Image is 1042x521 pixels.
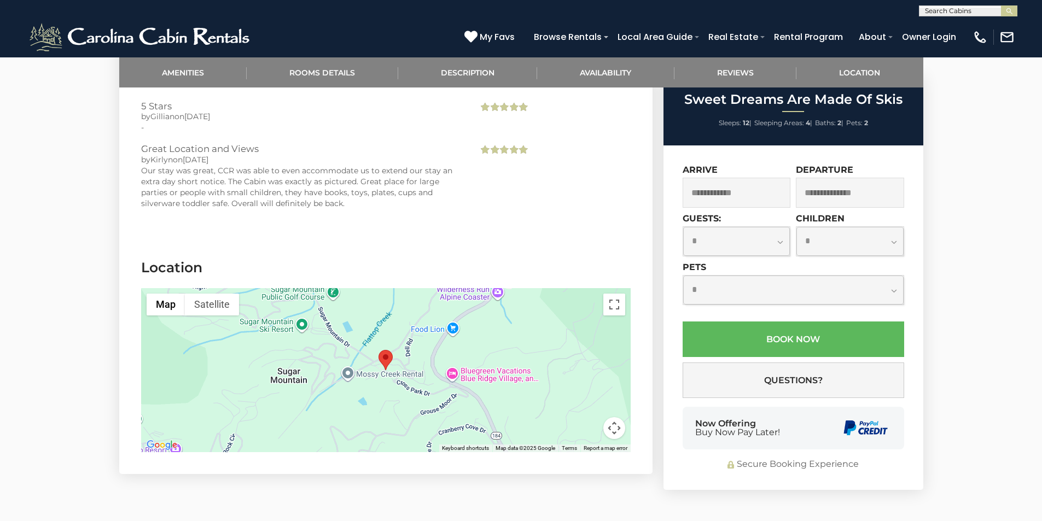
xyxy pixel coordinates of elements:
[496,445,555,451] span: Map data ©2025 Google
[695,428,780,437] span: Buy Now Pay Later!
[603,417,625,439] button: Map camera controls
[796,57,923,87] a: Location
[141,101,462,111] h3: 5 Stars
[683,363,904,399] button: Questions?
[719,116,752,131] li: |
[719,119,741,127] span: Sleeps:
[796,165,853,175] label: Departure
[464,30,517,44] a: My Favs
[674,57,797,87] a: Reviews
[683,214,721,224] label: Guests:
[144,438,180,452] a: Open this area in Google Maps (opens a new window)
[584,445,627,451] a: Report a map error
[897,27,962,46] a: Owner Login
[853,27,892,46] a: About
[144,438,180,452] img: Google
[141,144,462,154] h3: Great Location and Views
[562,445,577,451] a: Terms
[480,30,515,44] span: My Favs
[864,119,868,127] strong: 2
[815,119,836,127] span: Baths:
[703,27,764,46] a: Real Estate
[147,294,185,315] button: Show street map
[141,154,462,165] div: by on
[141,111,462,122] div: by on
[683,459,904,471] div: Secure Booking Experience
[612,27,698,46] a: Local Area Guide
[666,92,921,107] h2: Sweet Dreams Are Made Of Skis
[806,119,810,127] strong: 4
[119,57,247,87] a: Amenities
[695,419,780,437] div: Now Offering
[683,262,706,273] label: Pets
[754,116,812,131] li: |
[379,350,393,370] div: Sweet Dreams Are Made Of Skis
[141,165,462,209] div: Our stay was great, CCR was able to even accommodate us to extend our stay an extra day short not...
[528,27,607,46] a: Browse Rentals
[537,57,674,87] a: Availability
[184,112,210,121] span: [DATE]
[398,57,538,87] a: Description
[683,322,904,358] button: Book Now
[973,30,988,45] img: phone-regular-white.png
[754,119,804,127] span: Sleeping Areas:
[183,155,208,165] span: [DATE]
[141,258,631,277] h3: Location
[150,155,173,165] span: Kirlyn
[815,116,843,131] li: |
[743,119,749,127] strong: 12
[999,30,1015,45] img: mail-regular-white.png
[796,214,845,224] label: Children
[141,122,462,133] div: -
[185,294,239,315] button: Show satellite imagery
[846,119,863,127] span: Pets:
[769,27,848,46] a: Rental Program
[442,444,489,452] button: Keyboard shortcuts
[683,165,718,175] label: Arrive
[837,119,841,127] strong: 2
[150,112,174,121] span: Gillian
[247,57,398,87] a: Rooms Details
[603,294,625,315] button: Toggle fullscreen view
[27,21,254,54] img: White-1-2.png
